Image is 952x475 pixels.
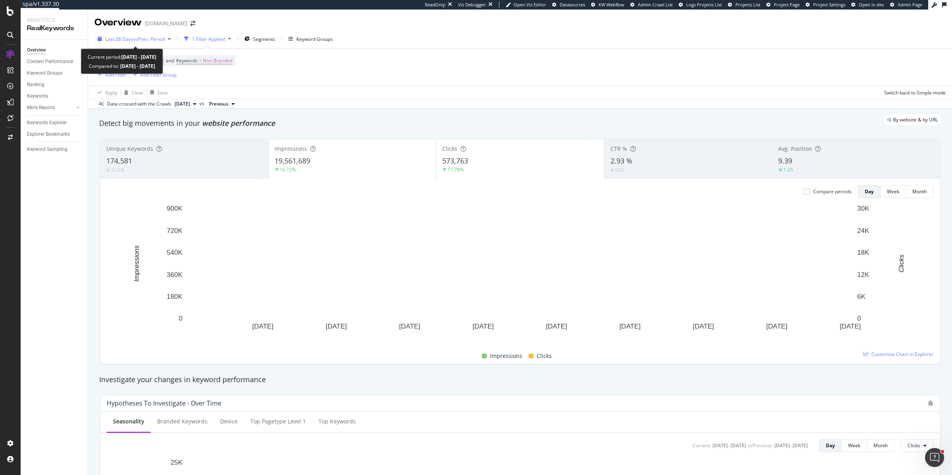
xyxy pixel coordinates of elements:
[241,33,278,45] button: Segments
[105,36,133,42] span: Last 28 Days
[901,439,933,452] button: Clicks
[27,24,81,33] div: RealKeywords
[106,169,109,171] img: Equal
[105,71,126,78] div: Add Filter
[27,145,82,154] a: Keyword Sampling
[819,439,842,452] button: Day
[179,315,182,322] text: 0
[858,185,881,198] button: Day
[778,156,792,165] span: 9.39
[766,323,788,330] text: [DATE]
[199,57,202,64] span: =
[274,156,310,165] span: 19,561,689
[857,205,869,212] text: 30K
[27,46,46,54] div: Overview
[842,439,867,452] button: Week
[285,33,336,45] button: Keyword Groups
[203,55,232,66] span: Non-Branded
[106,145,153,152] span: Unique Keywords
[27,130,82,138] a: Explorer Bookmarks
[107,100,171,108] div: Data crossed with the Crawls
[546,323,567,330] text: [DATE]
[121,86,144,99] button: Clear
[774,442,808,449] div: [DATE] - [DATE]
[728,2,760,8] a: Projects List
[890,2,922,8] a: Admin Page
[906,185,933,198] button: Month
[840,323,861,330] text: [DATE]
[552,2,585,8] a: Datasources
[442,145,457,152] span: Clicks
[27,16,81,24] div: Analytics
[274,145,307,152] span: Impressions
[865,188,874,195] div: Day
[94,86,117,99] button: Apply
[107,399,221,407] div: Hypotheses to Investigate - Over Time
[857,227,869,235] text: 24K
[857,271,869,279] text: 12K
[176,57,198,64] span: Keywords
[107,204,933,342] svg: A chart.
[175,100,190,108] span: 2025 Sep. 4th
[867,439,894,452] button: Month
[610,156,632,165] span: 2.93 %
[94,16,142,29] div: Overview
[133,245,140,282] text: Impressions
[490,351,522,361] span: Impressions
[88,52,156,62] div: Current period:
[472,323,494,330] text: [DATE]
[458,2,487,8] div: Viz Debugger:
[783,166,793,173] div: 1.25
[27,58,82,66] a: Content Performance
[27,119,67,127] div: Keywords Explorer
[119,63,155,69] b: [DATE] - [DATE]
[912,188,927,195] div: Month
[167,271,182,279] text: 360K
[898,2,922,8] span: Admin Page
[778,145,812,152] span: Avg. Position
[928,400,933,406] div: bug
[537,351,552,361] span: Clicks
[192,36,225,42] div: 1 Filter Applied
[851,2,884,8] a: Open in dev
[908,442,920,449] span: Clicks
[220,417,238,425] div: Device
[893,117,938,122] span: By website & by URL
[171,459,183,466] text: 25K
[27,130,70,138] div: Explorer Bookmarks
[619,323,641,330] text: [DATE]
[253,36,275,42] span: Segments
[181,33,234,45] button: 1 Filter Applied
[252,323,274,330] text: [DATE]
[157,417,207,425] div: Branded Keywords
[94,33,174,45] button: Last 28 DaysvsPrev. Period
[121,54,156,60] b: [DATE] - [DATE]
[171,99,200,109] button: [DATE]
[27,81,44,89] div: Ranking
[106,156,132,165] span: 174,581
[514,2,546,8] span: Open Viz Editor
[887,188,899,195] div: Week
[167,227,182,235] text: 720K
[599,2,624,8] span: KW Webflow
[326,323,347,330] text: [DATE]
[27,145,67,154] div: Keyword Sampling
[296,36,333,42] div: Keyword Groups
[686,2,722,8] span: Logs Projects List
[884,89,946,96] div: Switch back to Simple mode
[280,166,296,173] div: 16.72%
[615,167,625,173] div: 0.02
[813,2,845,8] span: Project Settings
[735,2,760,8] span: Projects List
[638,2,673,8] span: Admin Crawl List
[209,100,228,108] span: Previous
[859,2,884,8] span: Open in dev
[506,2,546,8] a: Open Viz Editor
[560,2,585,8] span: Datasources
[27,104,55,112] div: More Reports
[399,323,420,330] text: [DATE]
[27,92,48,100] div: Keywords
[884,114,941,125] div: legacy label
[679,2,722,8] a: Logs Projects List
